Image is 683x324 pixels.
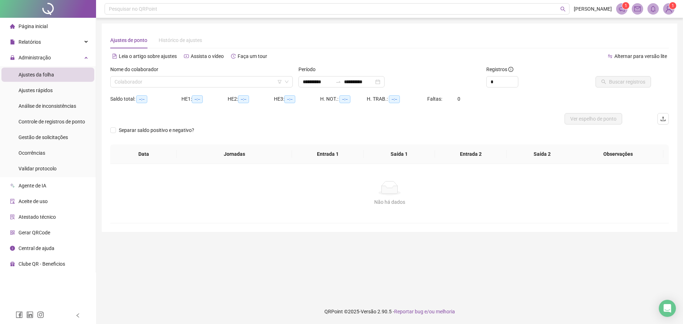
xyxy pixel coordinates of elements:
span: Análise de inconsistências [18,103,76,109]
button: Ver espelho de ponto [565,113,622,124]
sup: Atualize o seu contato no menu Meus Dados [669,2,676,9]
span: bell [650,6,656,12]
span: Versão [361,309,376,314]
span: Assista o vídeo [191,53,224,59]
span: Ajustes da folha [18,72,54,78]
button: Buscar registros [595,76,651,87]
sup: 1 [622,2,629,9]
span: --:-- [136,95,147,103]
span: info-circle [10,246,15,251]
th: Data [110,144,177,164]
footer: QRPoint © 2025 - 2.90.5 - [96,299,683,324]
th: Saída 1 [364,144,435,164]
span: Separar saldo positivo e negativo? [116,126,197,134]
span: Ajustes rápidos [18,87,53,93]
span: instagram [37,311,44,318]
span: swap [608,54,613,59]
th: Saída 2 [507,144,578,164]
span: qrcode [10,230,15,235]
span: swap-right [335,79,341,85]
div: Não há dados [119,198,660,206]
span: --:-- [192,95,203,103]
span: notification [619,6,625,12]
span: Histórico de ajustes [159,37,202,43]
th: Observações [573,144,663,164]
span: linkedin [26,311,33,318]
span: audit [10,199,15,204]
span: Validar protocolo [18,166,57,171]
span: 0 [457,96,460,102]
span: 1 [672,3,674,8]
span: --:-- [284,95,295,103]
span: Página inicial [18,23,48,29]
th: Entrada 2 [435,144,507,164]
span: mail [634,6,641,12]
span: gift [10,261,15,266]
span: down [285,80,289,84]
span: to [335,79,341,85]
span: Controle de registros de ponto [18,119,85,124]
img: 88641 [663,4,674,14]
span: home [10,24,15,29]
span: [PERSON_NAME] [574,5,612,13]
span: --:-- [238,95,249,103]
span: Clube QR - Beneficios [18,261,65,267]
span: youtube [184,54,189,59]
span: Gerar QRCode [18,230,50,235]
span: Gestão de solicitações [18,134,68,140]
th: Entrada 1 [292,144,364,164]
div: HE 2: [228,95,274,103]
span: history [231,54,236,59]
span: Aceite de uso [18,198,48,204]
span: lock [10,55,15,60]
span: file-text [112,54,117,59]
div: H. TRAB.: [367,95,427,103]
div: HE 1: [181,95,228,103]
span: Registros [486,65,513,73]
span: --:-- [339,95,350,103]
div: Open Intercom Messenger [659,300,676,317]
span: Reportar bug e/ou melhoria [394,309,455,314]
span: left [75,313,80,318]
span: --:-- [389,95,400,103]
div: H. NOT.: [320,95,367,103]
span: Central de ajuda [18,245,54,251]
span: Leia o artigo sobre ajustes [119,53,177,59]
th: Jornadas [177,144,292,164]
span: search [560,6,566,12]
span: Relatórios [18,39,41,45]
span: Ajustes de ponto [110,37,147,43]
span: solution [10,214,15,219]
span: Agente de IA [18,183,46,188]
span: Alternar para versão lite [614,53,667,59]
span: Ocorrências [18,150,45,156]
span: upload [660,116,666,122]
span: filter [277,80,282,84]
div: Saldo total: [110,95,181,103]
span: Faltas: [427,96,443,102]
span: Administração [18,55,51,60]
span: Atestado técnico [18,214,56,220]
label: Período [298,65,320,73]
span: file [10,39,15,44]
span: info-circle [508,67,513,72]
label: Nome do colaborador [110,65,163,73]
span: 1 [625,3,627,8]
div: HE 3: [274,95,320,103]
span: facebook [16,311,23,318]
span: Faça um tour [238,53,267,59]
span: Observações [578,150,658,158]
